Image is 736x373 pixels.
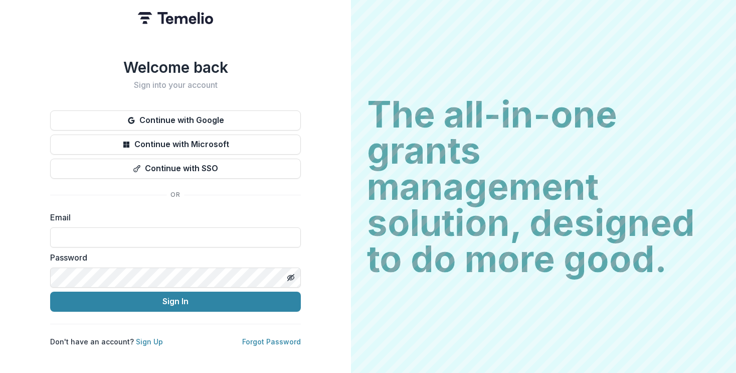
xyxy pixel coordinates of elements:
img: Temelio [138,12,213,24]
a: Sign Up [136,337,163,346]
label: Email [50,211,295,223]
a: Forgot Password [242,337,301,346]
button: Continue with SSO [50,159,301,179]
button: Continue with Google [50,110,301,131]
button: Toggle password visibility [283,270,299,286]
h1: Welcome back [50,58,301,76]
button: Continue with Microsoft [50,135,301,155]
p: Don't have an account? [50,336,163,347]
label: Password [50,252,295,264]
button: Sign In [50,292,301,312]
h2: Sign into your account [50,80,301,90]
